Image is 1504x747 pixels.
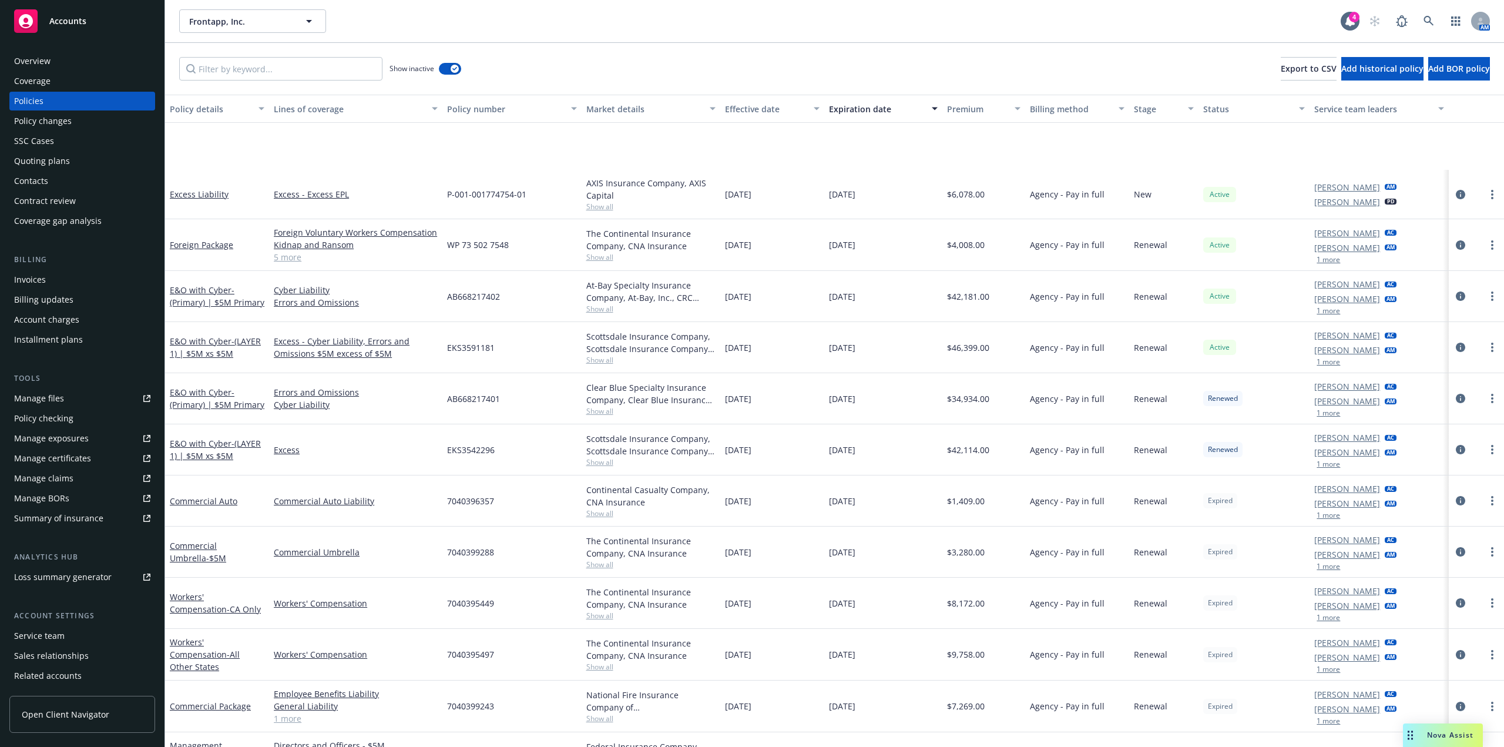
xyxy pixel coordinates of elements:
[1310,95,1448,123] button: Service team leaders
[725,648,751,661] span: [DATE]
[274,546,438,558] a: Commercial Umbrella
[586,689,716,713] div: National Fire Insurance Company of [GEOGRAPHIC_DATA], CNA Insurance
[1453,494,1468,508] a: circleInformation
[447,495,494,507] span: 7040396357
[170,701,251,712] a: Commercial Package
[170,336,261,359] a: E&O with Cyber
[447,103,563,115] div: Policy number
[447,188,526,200] span: P-001-001774754-01
[14,489,69,508] div: Manage BORs
[14,627,65,645] div: Service team
[170,103,251,115] div: Policy details
[1314,380,1380,393] a: [PERSON_NAME]
[274,251,438,263] a: 5 more
[14,152,70,170] div: Quoting plans
[1317,563,1340,570] button: 1 more
[14,330,83,349] div: Installment plans
[9,429,155,448] a: Manage exposures
[829,546,855,558] span: [DATE]
[1314,703,1380,715] a: [PERSON_NAME]
[1314,497,1380,510] a: [PERSON_NAME]
[1317,666,1340,673] button: 1 more
[1403,723,1483,747] button: Nova Assist
[586,330,716,355] div: Scottsdale Insurance Company, Scottsdale Insurance Company (Nationwide), CRC Group
[9,310,155,329] a: Account charges
[1314,483,1380,495] a: [PERSON_NAME]
[1030,495,1104,507] span: Agency - Pay in full
[274,226,438,239] a: Foreign Voluntary Workers Compensation
[725,393,751,405] span: [DATE]
[1349,12,1359,22] div: 4
[1314,534,1380,546] a: [PERSON_NAME]
[1314,585,1380,597] a: [PERSON_NAME]
[1485,545,1499,559] a: more
[9,610,155,622] div: Account settings
[14,192,76,210] div: Contract review
[1208,342,1231,353] span: Active
[947,648,985,661] span: $9,758.00
[1129,95,1198,123] button: Stage
[14,112,72,130] div: Policy changes
[274,700,438,712] a: General Liability
[1317,718,1340,725] button: 1 more
[1030,546,1104,558] span: Agency - Pay in full
[1203,103,1292,115] div: Status
[442,95,581,123] button: Policy number
[447,341,495,354] span: EKS3591181
[586,103,703,115] div: Market details
[1208,495,1233,506] span: Expired
[586,252,716,262] span: Show all
[1134,648,1167,661] span: Renewal
[1030,290,1104,303] span: Agency - Pay in full
[829,341,855,354] span: [DATE]
[1134,495,1167,507] span: Renewal
[1314,293,1380,305] a: [PERSON_NAME]
[14,409,73,428] div: Policy checking
[1427,730,1473,740] span: Nova Assist
[9,132,155,150] a: SSC Cases
[1485,596,1499,610] a: more
[1417,9,1441,33] a: Search
[1208,291,1231,302] span: Active
[189,15,291,28] span: Frontapp, Inc.
[586,227,716,252] div: The Continental Insurance Company, CNA Insurance
[1314,688,1380,701] a: [PERSON_NAME]
[1390,9,1414,33] a: Report a Bug
[9,72,155,91] a: Coverage
[274,188,438,200] a: Excess - Excess EPL
[829,597,855,609] span: [DATE]
[1281,57,1337,81] button: Export to CSV
[1314,446,1380,458] a: [PERSON_NAME]
[14,568,112,587] div: Loss summary generator
[725,597,751,609] span: [DATE]
[947,239,985,251] span: $4,008.00
[9,5,155,38] a: Accounts
[1314,651,1380,664] a: [PERSON_NAME]
[14,429,89,448] div: Manage exposures
[725,495,751,507] span: [DATE]
[829,648,855,661] span: [DATE]
[1134,546,1167,558] span: Renewal
[1134,103,1181,115] div: Stage
[586,560,716,570] span: Show all
[9,551,155,563] div: Analytics hub
[1485,494,1499,508] a: more
[1317,359,1340,366] button: 1 more
[170,438,261,461] span: - (LAYER 1) | $5M xs $5M
[1314,242,1380,254] a: [PERSON_NAME]
[9,449,155,468] a: Manage certificates
[170,284,264,308] span: - (Primary) | $5M Primary
[274,103,425,115] div: Lines of coverage
[586,381,716,406] div: Clear Blue Specialty Insurance Company, Clear Blue Insurance Group, CRC Group
[1314,278,1380,290] a: [PERSON_NAME]
[1314,196,1380,208] a: [PERSON_NAME]
[1314,329,1380,341] a: [PERSON_NAME]
[1030,597,1104,609] span: Agency - Pay in full
[1134,341,1167,354] span: Renewal
[274,444,438,456] a: Excess
[829,393,855,405] span: [DATE]
[725,239,751,251] span: [DATE]
[947,103,1008,115] div: Premium
[586,611,716,621] span: Show all
[170,540,226,564] a: Commercial Umbrella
